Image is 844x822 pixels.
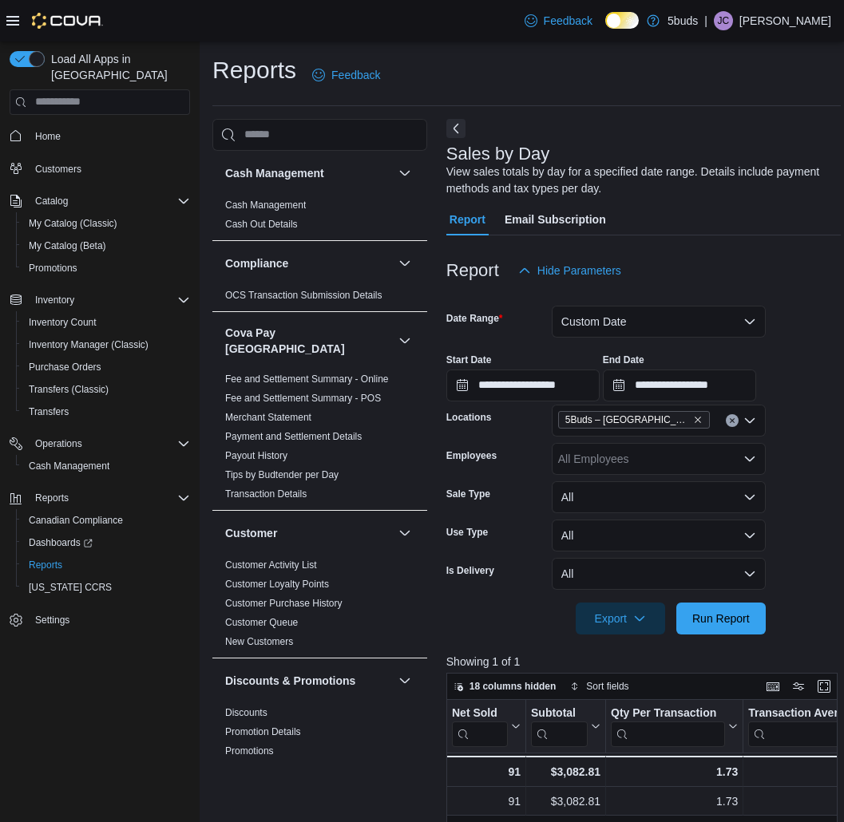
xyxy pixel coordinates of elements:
div: Net Sold [452,705,508,746]
span: Dashboards [22,533,190,552]
input: Press the down key to open a popover containing a calendar. [446,370,600,401]
a: Customer Activity List [225,559,317,571]
a: Inventory Count [22,313,103,332]
label: Use Type [446,526,488,539]
button: Inventory Count [16,311,196,334]
span: My Catalog (Beta) [22,236,190,255]
a: Fee and Settlement Summary - POS [225,393,381,404]
button: Keyboard shortcuts [763,677,783,696]
a: Promotions [225,745,274,757]
span: Customer Purchase History [225,597,343,610]
span: Tips by Budtender per Day [225,468,339,481]
span: Canadian Compliance [22,511,190,530]
span: My Catalog (Classic) [29,217,117,230]
a: Settings [29,611,76,630]
a: New Customers [225,636,293,647]
div: View sales totals by day for a specified date range. Details include payment methods and tax type... [446,164,834,197]
a: Discounts [225,707,267,718]
a: Cash Management [22,456,116,476]
span: Transaction Details [225,488,307,500]
button: Cash Management [225,165,392,181]
div: Subtotal [531,705,588,721]
button: Discounts & Promotions [395,671,414,690]
span: Report [450,204,485,235]
button: Purchase Orders [16,356,196,378]
span: JC [718,11,730,30]
button: All [552,481,766,513]
a: Customer Queue [225,617,298,628]
span: Email Subscription [505,204,606,235]
span: Settings [35,614,69,626]
p: 5buds [668,11,698,30]
label: Sale Type [446,488,490,500]
button: Canadian Compliance [16,509,196,532]
span: Promotions [29,262,77,275]
button: Customer [395,524,414,543]
button: Export [576,603,665,634]
span: Reports [35,492,69,504]
a: OCS Transaction Submission Details [225,290,382,301]
span: Customers [29,159,190,179]
span: Inventory Manager (Classic) [29,338,149,351]
a: Cash Management [225,200,306,211]
button: Operations [3,433,196,455]
label: Start Date [446,354,492,366]
span: Inventory Count [29,316,97,329]
a: My Catalog (Classic) [22,214,124,233]
span: Reports [22,555,190,575]
span: Transfers [22,402,190,421]
a: Customer Loyalty Points [225,579,329,590]
a: [US_STATE] CCRS [22,578,118,597]
button: [US_STATE] CCRS [16,576,196,599]
p: [PERSON_NAME] [739,11,831,30]
button: Subtotal [531,705,600,746]
button: Cash Management [16,455,196,477]
button: Reports [16,554,196,576]
span: Settings [29,610,190,630]
a: Customer Purchase History [225,598,343,609]
label: End Date [603,354,644,366]
span: Home [29,126,190,146]
span: Feedback [331,67,380,83]
label: Locations [446,411,492,424]
a: Reports [22,555,69,575]
button: Operations [29,434,89,453]
h3: Report [446,261,499,280]
a: Cash Out Details [225,219,298,230]
span: Transfers (Classic) [29,383,109,396]
span: Operations [35,437,82,450]
button: Open list of options [743,452,756,465]
span: Discounts [225,706,267,719]
button: Hide Parameters [512,255,628,287]
button: Cash Management [395,164,414,183]
img: Cova [32,13,103,29]
input: Press the down key to open a popover containing a calendar. [603,370,756,401]
a: Home [29,127,67,146]
button: Compliance [395,254,414,273]
span: Cash Out Details [225,218,298,231]
span: Transfers [29,405,69,418]
h3: Sales by Day [446,144,550,164]
label: Date Range [446,312,503,325]
div: 91 [452,792,521,811]
a: Payment and Settlement Details [225,431,362,442]
div: Discounts & Promotions [212,703,427,767]
button: Inventory Manager (Classic) [16,334,196,356]
span: Merchant Statement [225,411,311,424]
span: Operations [29,434,190,453]
button: Cova Pay [GEOGRAPHIC_DATA] [225,325,392,357]
a: Inventory Manager (Classic) [22,335,155,354]
span: Transfers (Classic) [22,380,190,399]
button: Discounts & Promotions [225,673,392,689]
a: Promotions [22,259,84,278]
button: Custom Date [552,306,766,338]
span: Promotion Details [225,725,301,738]
span: Load All Apps in [GEOGRAPHIC_DATA] [45,51,190,83]
button: Catalog [3,190,196,212]
div: $3,082.81 [531,762,600,781]
div: Jacob Calder [714,11,733,30]
div: Net Sold [452,705,508,721]
span: Customer Queue [225,616,298,629]
span: Customers [35,163,81,176]
span: Fee and Settlement Summary - POS [225,392,381,405]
